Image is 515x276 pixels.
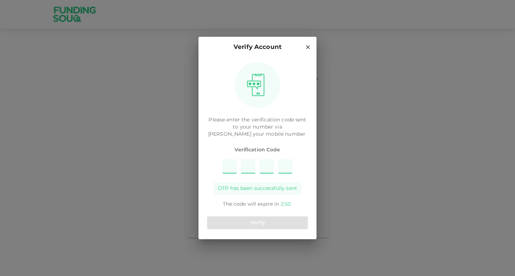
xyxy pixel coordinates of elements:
span: The code will expire in [223,202,279,207]
img: otpImage [244,74,267,96]
input: Please enter OTP character 4 [278,159,293,174]
span: 2 : 50 [281,202,291,207]
input: Please enter OTP character 1 [222,159,237,174]
span: your mobile number [253,132,305,137]
span: Verification Code [207,146,308,154]
p: Please enter the verification code sent to your number via [PERSON_NAME] [207,116,308,138]
input: Please enter OTP character 3 [260,159,274,174]
p: Verify Account [234,42,281,52]
input: Please enter OTP character 2 [241,159,255,174]
span: OTP has been successfully sent [218,185,297,192]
